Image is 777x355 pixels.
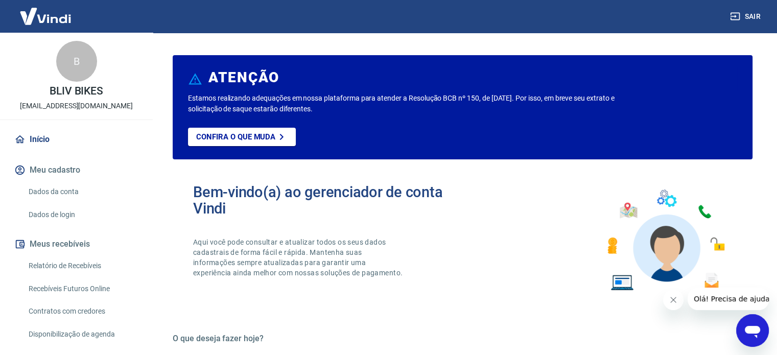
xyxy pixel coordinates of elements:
[25,301,140,322] a: Contratos com credores
[25,204,140,225] a: Dados de login
[20,101,133,111] p: [EMAIL_ADDRESS][DOMAIN_NAME]
[12,159,140,181] button: Meu cadastro
[663,290,684,310] iframe: Fechar mensagem
[188,93,627,114] p: Estamos realizando adequações em nossa plataforma para atender a Resolução BCB nº 150, de [DATE]....
[736,314,769,347] iframe: Botão para abrir a janela de mensagens
[598,184,732,297] img: Imagem de um avatar masculino com diversos icones exemplificando as funcionalidades do gerenciado...
[728,7,765,26] button: Sair
[173,334,752,344] h5: O que deseja fazer hoje?
[193,237,405,278] p: Aqui você pode consultar e atualizar todos os seus dados cadastrais de forma fácil e rápida. Mant...
[208,73,279,83] h6: ATENÇÃO
[12,233,140,255] button: Meus recebíveis
[25,255,140,276] a: Relatório de Recebíveis
[56,41,97,82] div: B
[12,128,140,151] a: Início
[25,181,140,202] a: Dados da conta
[196,132,275,141] p: Confira o que muda
[6,7,86,15] span: Olá! Precisa de ajuda?
[25,278,140,299] a: Recebíveis Futuros Online
[25,324,140,345] a: Disponibilização de agenda
[188,128,296,146] a: Confira o que muda
[50,86,104,97] p: BLIV BIKES
[688,288,769,310] iframe: Mensagem da empresa
[12,1,79,32] img: Vindi
[193,184,463,217] h2: Bem-vindo(a) ao gerenciador de conta Vindi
